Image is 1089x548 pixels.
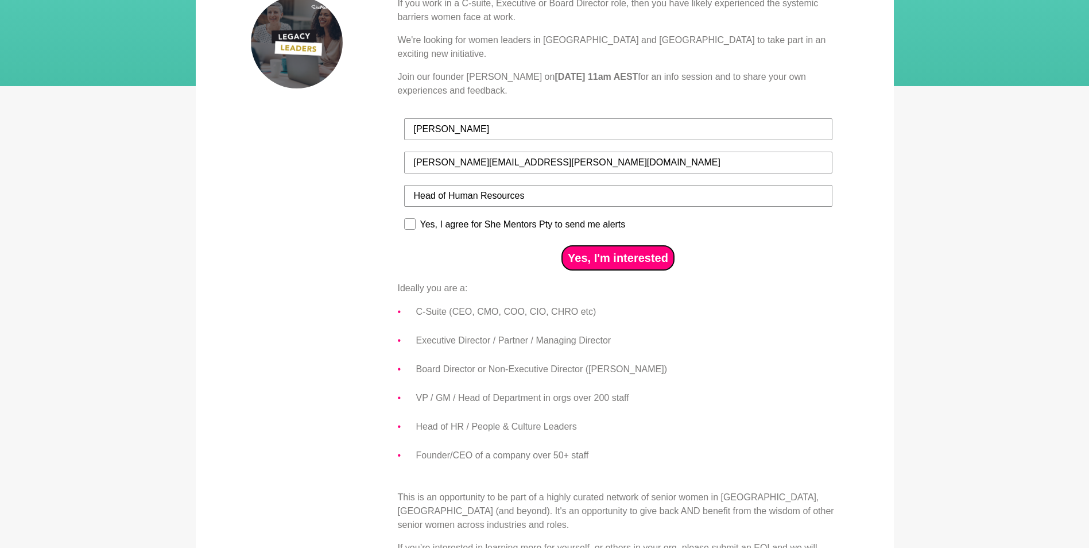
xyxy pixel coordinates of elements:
li: C-Suite (CEO, CMO, COO, CIO, CHRO etc) [416,304,839,319]
li: Executive Director / Partner / Managing Director [416,333,839,348]
input: Job Tile (Past / Present) [404,185,832,207]
li: Board Director or Non-Executive Director ([PERSON_NAME]) [416,362,839,377]
li: Founder/CEO of a company over 50+ staff [416,448,839,463]
p: This is an opportunity to be part of a highly curated network of senior women in [GEOGRAPHIC_DATA... [398,491,839,532]
li: Head of HR / People & Culture Leaders [416,419,839,434]
li: VP / GM / Head of Department in orgs over 200 staff [416,391,839,406]
p: Join our founder [PERSON_NAME] on for an info session and to share your own experiences and feedb... [398,70,839,98]
div: Yes, I agree for She Mentors Pty to send me alerts [420,219,626,230]
p: Ideally you are a: [398,281,839,295]
input: First Name [404,118,832,140]
button: Yes, I'm interested [562,246,674,270]
input: Email [404,152,832,173]
p: We're looking for women leaders in [GEOGRAPHIC_DATA] and [GEOGRAPHIC_DATA] to take part in an exc... [398,33,839,61]
strong: [DATE] 11am AEST [555,72,638,82]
